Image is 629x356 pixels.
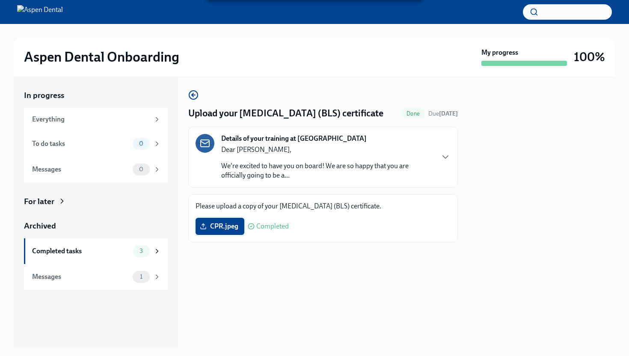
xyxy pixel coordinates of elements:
div: For later [24,196,54,207]
a: Archived [24,220,168,231]
span: Done [401,110,425,117]
div: Everything [32,115,150,124]
span: Due [428,110,458,117]
a: For later [24,196,168,207]
p: Dear [PERSON_NAME], [221,145,433,154]
div: To do tasks [32,139,129,148]
h4: Upload your [MEDICAL_DATA] (BLS) certificate [188,107,383,120]
a: Everything [24,108,168,131]
img: Aspen Dental [17,5,63,19]
div: Completed tasks [32,246,129,256]
h3: 100% [574,49,605,65]
span: 1 [135,273,148,280]
a: Messages0 [24,157,168,182]
strong: My progress [481,48,518,57]
span: Completed [256,223,289,230]
a: In progress [24,90,168,101]
p: We're excited to have you on board! We are so happy that you are officially going to be a... [221,161,433,180]
div: Messages [32,165,129,174]
span: 3 [134,248,148,254]
span: 0 [134,166,148,172]
a: Messages1 [24,264,168,290]
p: Please upload a copy of your [MEDICAL_DATA] (BLS) certificate. [196,202,451,211]
strong: [DATE] [439,110,458,117]
strong: Details of your training at [GEOGRAPHIC_DATA] [221,134,367,143]
h2: Aspen Dental Onboarding [24,48,179,65]
div: Messages [32,272,129,282]
a: Completed tasks3 [24,238,168,264]
label: CPR.jpeg [196,218,244,235]
span: CPR.jpeg [202,222,238,231]
span: 0 [134,140,148,147]
a: To do tasks0 [24,131,168,157]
